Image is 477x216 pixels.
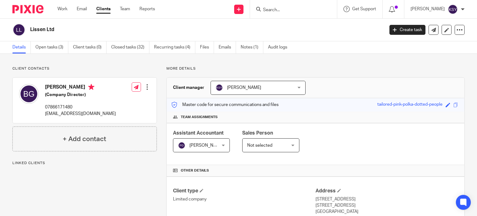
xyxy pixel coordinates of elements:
[12,23,25,36] img: svg%3E
[30,26,310,33] h2: Lissen Ltd
[45,111,116,117] p: [EMAIL_ADDRESS][DOMAIN_NAME]
[45,92,116,98] h5: (Company Director)
[19,84,39,104] img: svg%3E
[389,25,425,35] a: Create task
[181,115,218,120] span: Team assignments
[316,202,458,209] p: [STREET_ADDRESS]
[63,134,106,144] h4: + Add contact
[154,41,195,53] a: Recurring tasks (4)
[45,104,116,110] p: 07866171480
[200,41,214,53] a: Files
[12,41,31,53] a: Details
[173,131,224,136] span: Assistant Accountant
[268,41,292,53] a: Audit logs
[352,7,376,11] span: Get Support
[173,188,316,194] h4: Client type
[316,188,458,194] h4: Address
[88,84,94,90] i: Primary
[216,84,223,91] img: svg%3E
[377,101,443,108] div: tailored-pink-polka-dotted-people
[219,41,236,53] a: Emails
[73,41,107,53] a: Client tasks (0)
[178,142,185,149] img: svg%3E
[173,85,204,91] h3: Client manager
[171,102,279,108] p: Master code for secure communications and files
[189,143,224,148] span: [PERSON_NAME]
[45,84,116,92] h4: [PERSON_NAME]
[139,6,155,12] a: Reports
[241,41,263,53] a: Notes (1)
[57,6,67,12] a: Work
[166,66,465,71] p: More details
[316,209,458,215] p: [GEOGRAPHIC_DATA]
[35,41,68,53] a: Open tasks (3)
[12,161,157,166] p: Linked clients
[181,168,209,173] span: Other details
[111,41,149,53] a: Closed tasks (32)
[96,6,111,12] a: Clients
[227,85,261,90] span: [PERSON_NAME]
[77,6,87,12] a: Email
[12,66,157,71] p: Client contacts
[173,196,316,202] p: Limited company
[247,143,272,148] span: Not selected
[12,5,43,13] img: Pixie
[120,6,130,12] a: Team
[411,6,445,12] p: [PERSON_NAME]
[262,7,318,13] input: Search
[316,196,458,202] p: [STREET_ADDRESS]
[242,131,273,136] span: Sales Person
[448,4,458,14] img: svg%3E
